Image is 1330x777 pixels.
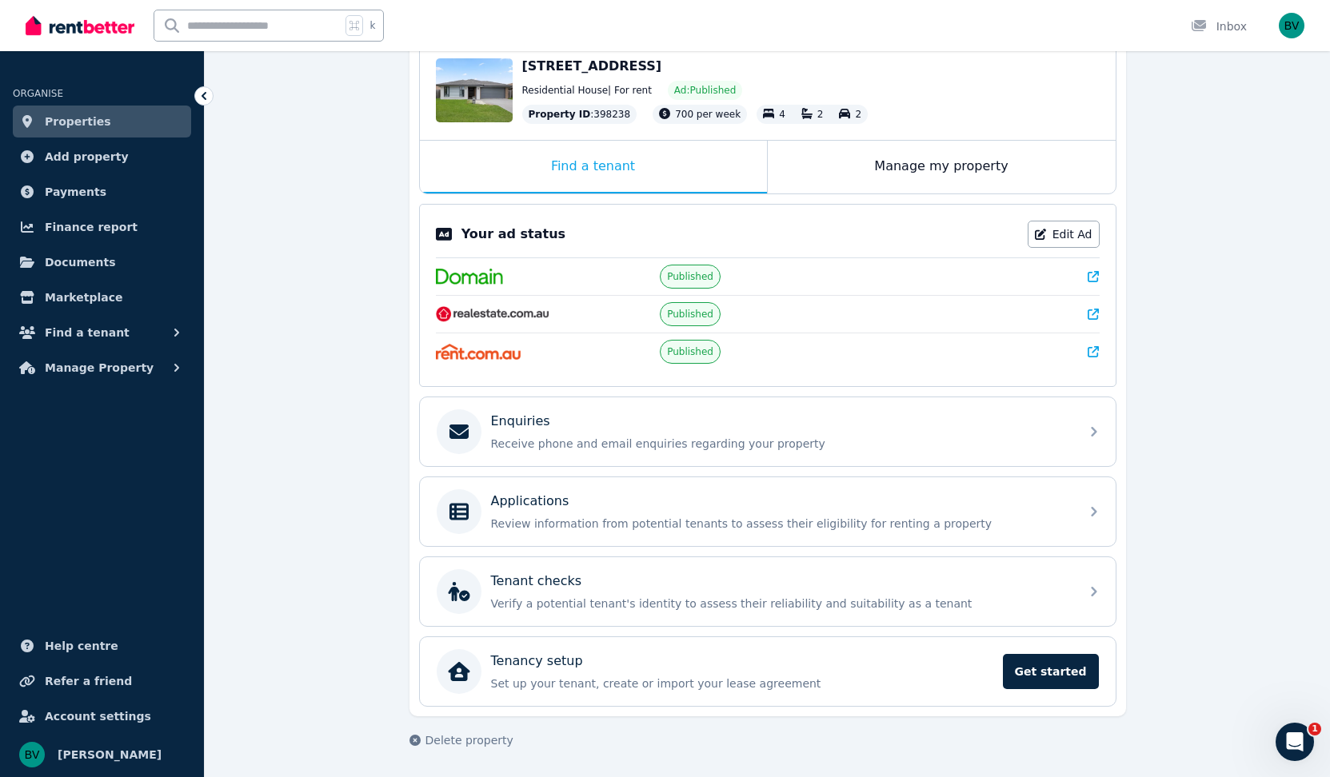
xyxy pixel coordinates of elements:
span: [STREET_ADDRESS] [522,58,662,74]
button: Manage Property [13,352,191,384]
span: 1 [1308,723,1321,735]
span: Published [667,270,713,283]
button: Find a tenant [13,317,191,349]
img: Benmon Mammen Varghese [19,742,45,767]
span: [PERSON_NAME] [58,745,162,764]
span: Payments [45,182,106,201]
div: : 398238 [522,105,637,124]
a: Tenant checksVerify a potential tenant's identity to assess their reliability and suitability as ... [420,557,1116,626]
p: Applications [491,492,569,511]
img: Benmon Mammen Varghese [1279,13,1304,38]
p: Verify a potential tenant's identity to assess their reliability and suitability as a tenant [491,596,1070,612]
span: 700 per week [675,109,741,120]
button: Delete property [409,732,513,748]
p: Review information from potential tenants to assess their eligibility for renting a property [491,516,1070,532]
a: Add property [13,141,191,173]
p: Tenancy setup [491,651,583,671]
span: Delete property [425,732,513,748]
a: Documents [13,246,191,278]
a: Payments [13,176,191,208]
span: 2 [855,109,861,120]
div: Inbox [1191,18,1247,34]
span: Account settings [45,707,151,726]
p: Tenant checks [491,572,582,591]
a: Edit Ad [1028,221,1100,248]
span: k [369,19,375,32]
span: Published [667,345,713,358]
img: Rent.com.au [436,344,521,360]
div: Manage my property [768,141,1116,193]
img: RentBetter [26,14,134,38]
a: Account settings [13,700,191,732]
a: Marketplace [13,281,191,313]
p: Set up your tenant, create or import your lease agreement [491,675,993,691]
span: Properties [45,112,111,131]
span: Published [667,308,713,321]
a: Finance report [13,211,191,243]
a: Tenancy setupSet up your tenant, create or import your lease agreementGet started [420,637,1116,706]
a: Properties [13,106,191,137]
a: Refer a friend [13,665,191,697]
span: Get started [1003,654,1099,689]
span: Help centre [45,636,118,655]
img: Domain.com.au [436,269,503,285]
div: Find a tenant [420,141,767,193]
a: EnquiriesReceive phone and email enquiries regarding your property [420,397,1116,466]
a: Help centre [13,630,191,662]
span: Residential House | For rent [522,84,652,97]
span: Find a tenant [45,323,130,342]
span: Property ID [529,108,591,121]
p: Your ad status [461,225,565,244]
span: Marketplace [45,288,122,307]
span: Manage Property [45,358,154,377]
iframe: Intercom live chat [1276,723,1314,761]
span: 4 [779,109,785,120]
img: RealEstate.com.au [436,306,550,322]
a: ApplicationsReview information from potential tenants to assess their eligibility for renting a p... [420,477,1116,546]
span: Documents [45,253,116,272]
span: Ad: Published [674,84,736,97]
span: Add property [45,147,129,166]
span: Refer a friend [45,671,132,691]
span: ORGANISE [13,88,63,99]
p: Receive phone and email enquiries regarding your property [491,436,1070,452]
p: Enquiries [491,412,550,431]
span: Finance report [45,217,138,237]
span: 2 [817,109,824,120]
